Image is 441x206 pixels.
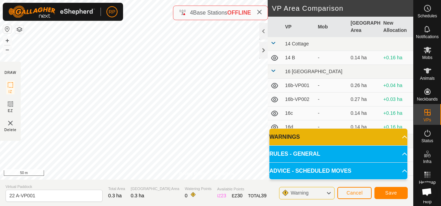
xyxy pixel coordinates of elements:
[374,187,408,199] button: Save
[381,93,413,106] td: +0.03 ha
[217,192,226,199] div: IZ
[269,133,300,141] span: WARNINGS
[190,10,193,16] span: 4
[248,192,267,199] div: TOTAL
[227,10,251,16] span: OFFLINE
[193,10,227,16] span: Base Stations
[285,69,342,74] span: 16 [GEOGRAPHIC_DATA]
[3,36,11,45] button: +
[282,17,315,37] th: VP
[237,193,243,198] span: 30
[3,25,11,33] button: Reset Map
[5,127,17,132] span: Delete
[346,190,363,196] span: Cancel
[5,70,16,75] div: DRAW
[282,51,315,65] td: 14 B
[131,186,179,192] span: [GEOGRAPHIC_DATA] Area
[6,184,103,190] span: Virtual Paddock
[337,187,372,199] button: Cancel
[179,171,205,177] a: Privacy Policy
[381,79,413,93] td: +0.04 ha
[348,79,380,93] td: 0.26 ha
[217,186,266,192] span: Available Points
[318,123,345,131] div: -
[185,193,188,198] span: 0
[269,129,407,145] p-accordion-header: WARNINGS
[261,193,267,198] span: 39
[272,4,413,12] h2: VP Area Comparison
[348,120,380,134] td: 0.14 ha
[8,108,13,113] span: EZ
[8,6,95,18] img: Gallagher Logo
[315,17,348,37] th: Mob
[269,167,351,175] span: ADVICE - SCHEDULED MOVES
[348,17,380,37] th: [GEOGRAPHIC_DATA] Area
[318,82,345,89] div: -
[417,182,436,201] div: Open chat
[221,193,226,198] span: 23
[3,45,11,54] button: –
[269,163,407,179] p-accordion-header: ADVICE - SCHEDULED MOVES
[232,192,243,199] div: EZ
[423,160,431,164] span: Infra
[417,97,438,101] span: Neckbands
[291,190,309,196] span: Warning
[6,119,15,127] img: VP
[282,93,315,106] td: 16b-VP002
[422,55,432,60] span: Mobs
[269,146,407,162] p-accordion-header: RULES - GENERAL
[109,8,115,16] span: RP
[282,106,315,120] td: 16c
[419,180,436,184] span: Heatmap
[381,17,413,37] th: New Allocation
[131,193,144,198] span: 0.3 ha
[381,51,413,65] td: +0.16 ha
[348,106,380,120] td: 0.14 ha
[9,89,12,94] span: IZ
[423,200,432,204] span: Help
[381,120,413,134] td: +0.16 ha
[385,190,397,196] span: Save
[381,106,413,120] td: +0.16 ha
[318,110,345,117] div: -
[108,193,122,198] span: 0.3 ha
[416,35,439,39] span: Notifications
[214,171,234,177] a: Contact Us
[108,186,125,192] span: Total Area
[421,139,433,143] span: Status
[417,14,437,18] span: Schedules
[348,93,380,106] td: 0.27 ha
[318,96,345,103] div: -
[282,120,315,134] td: 16d
[269,150,320,158] span: RULES - GENERAL
[423,118,431,122] span: VPs
[15,25,24,34] button: Map Layers
[282,79,315,93] td: 16b-VP001
[285,41,309,46] span: 14 Cottage
[318,54,345,61] div: -
[348,51,380,65] td: 0.14 ha
[420,76,435,80] span: Animals
[185,186,211,192] span: Watering Points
